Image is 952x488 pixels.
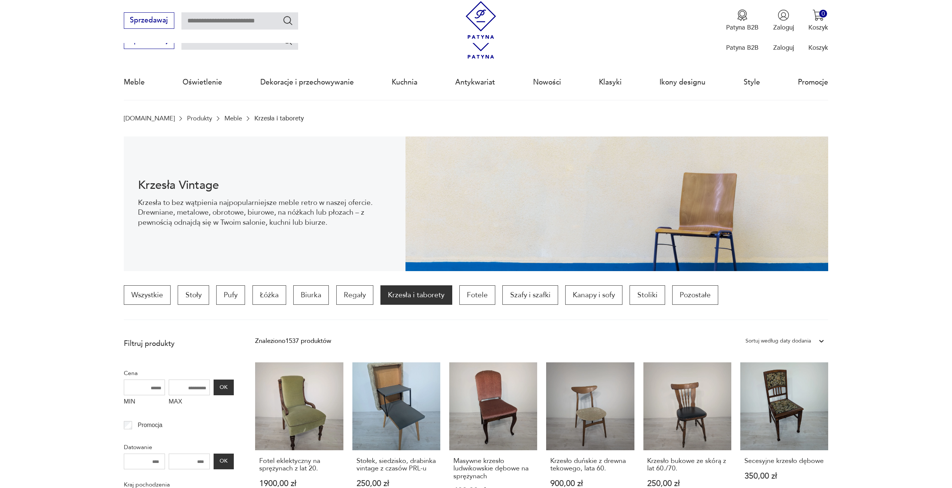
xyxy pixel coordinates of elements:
button: Sprzedawaj [124,12,174,29]
h3: Krzesło duńskie z drewna tekowego, lata 60. [550,457,630,473]
a: Kanapy i sofy [565,285,622,305]
a: Sprzedawaj [124,18,174,24]
p: Koszyk [808,23,828,32]
a: Meble [224,115,242,122]
a: Stoły [178,285,209,305]
img: bc88ca9a7f9d98aff7d4658ec262dcea.jpg [405,136,828,271]
h1: Krzesła Vintage [138,180,391,191]
a: Style [744,65,760,99]
a: Antykwariat [455,65,495,99]
a: Oświetlenie [183,65,222,99]
a: Ikony designu [659,65,705,99]
p: 900,00 zł [550,480,630,488]
p: Krzesła to bez wątpienia najpopularniejsze meble retro w naszej ofercie. Drewniane, metalowe, obr... [138,198,391,227]
a: Szafy i szafki [502,285,558,305]
button: Szukaj [282,15,293,26]
a: Produkty [187,115,212,122]
h3: Stołek, siedzisko, drabinka vintage z czasów PRL-u [356,457,437,473]
p: Datowanie [124,442,234,452]
p: Promocja [138,420,162,430]
p: Zaloguj [773,23,794,32]
a: Sprzedawaj [124,38,174,44]
a: Biurka [293,285,329,305]
button: Patyna B2B [726,9,759,32]
label: MIN [124,395,165,409]
label: MAX [169,395,210,409]
button: Szukaj [282,35,293,46]
p: Cena [124,368,234,378]
a: Regały [336,285,373,305]
a: Meble [124,65,145,99]
a: Promocje [798,65,828,99]
img: Ikona medalu [737,9,748,21]
img: Ikona koszyka [812,9,824,21]
a: Łóżka [252,285,286,305]
a: [DOMAIN_NAME] [124,115,175,122]
button: Zaloguj [773,9,794,32]
a: Pufy [216,285,245,305]
a: Pozostałe [672,285,718,305]
a: Dekoracje i przechowywanie [260,65,354,99]
a: Nowości [533,65,561,99]
h3: Fotel eklektyczny na sprężynach z lat 20. [259,457,339,473]
img: Patyna - sklep z meblami i dekoracjami vintage [462,1,500,39]
a: Fotele [459,285,495,305]
p: Krzesła i taborety [254,115,304,122]
a: Klasyki [599,65,622,99]
button: 0Koszyk [808,9,828,32]
h3: Masywne krzesło ludwikowskie dębowe na sprężynach [453,457,533,480]
button: OK [214,380,234,395]
p: Koszyk [808,43,828,52]
img: Ikonka użytkownika [778,9,789,21]
p: 250,00 zł [356,480,437,488]
a: Stoliki [630,285,665,305]
p: Filtruj produkty [124,339,234,349]
a: Wszystkie [124,285,171,305]
a: Kuchnia [392,65,417,99]
a: Krzesła i taborety [380,285,452,305]
p: 250,00 zł [647,480,727,488]
h3: Secesyjne krzesło dębowe [744,457,824,465]
p: 350,00 zł [744,472,824,480]
p: Patyna B2B [726,23,759,32]
a: Ikona medaluPatyna B2B [726,9,759,32]
div: Znaleziono 1537 produktów [255,336,331,346]
div: 0 [819,10,827,18]
div: Sortuj według daty dodania [746,336,811,346]
button: OK [214,454,234,469]
p: 1900,00 zł [259,480,339,488]
h3: Krzesło bukowe ze skórą z lat 60./70. [647,457,727,473]
p: Zaloguj [773,43,794,52]
p: Patyna B2B [726,43,759,52]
